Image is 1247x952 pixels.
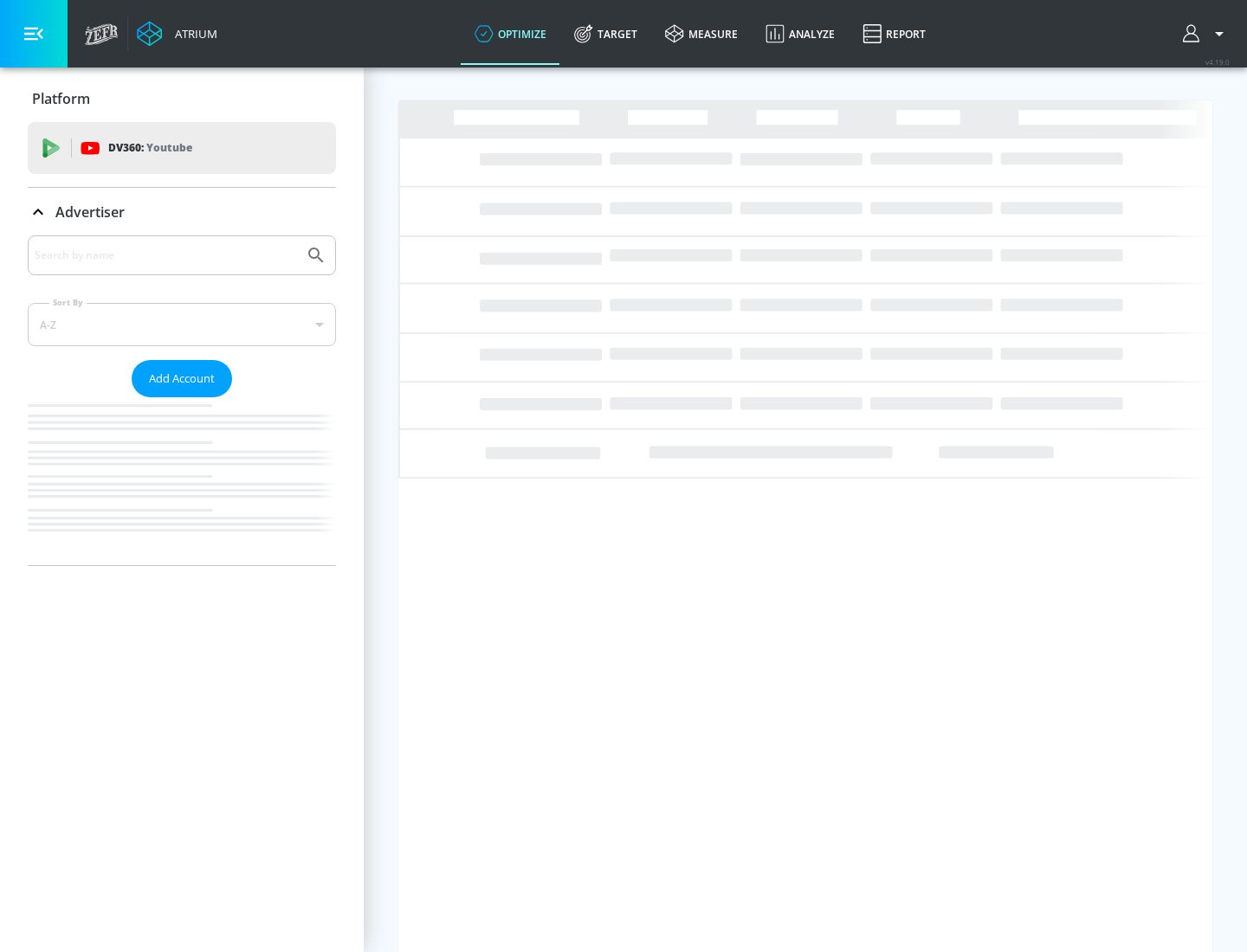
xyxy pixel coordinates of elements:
[32,89,90,108] p: Platform
[55,203,125,222] p: Advertiser
[108,138,192,158] p: DV360:
[849,3,940,65] a: Report
[28,235,336,565] div: Advertiser
[28,74,336,123] div: Platform
[35,244,297,267] input: Search by name
[28,397,336,565] nav: list of Advertiser
[651,3,752,65] a: measure
[146,138,192,157] p: Youtube
[461,3,560,65] a: optimize
[149,369,215,389] span: Add Account
[1205,57,1230,67] span: v 4.19.0
[49,297,87,308] label: Sort By
[137,21,217,47] a: Atrium
[28,122,336,174] div: DV360: Youtube
[28,188,336,236] div: Advertiser
[560,3,651,65] a: Target
[132,360,232,397] button: Add Account
[752,3,849,65] a: Analyze
[168,26,217,42] div: Atrium
[28,303,336,346] div: A-Z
